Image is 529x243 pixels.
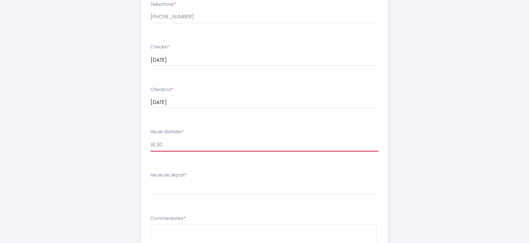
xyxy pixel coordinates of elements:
label: Checkout [151,86,173,93]
label: Heure de départ [151,172,187,179]
label: Commentaires [151,215,186,222]
label: Heure d'arrivée [151,129,184,135]
label: Checkin [151,44,170,51]
label: Téléphone [151,1,176,8]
